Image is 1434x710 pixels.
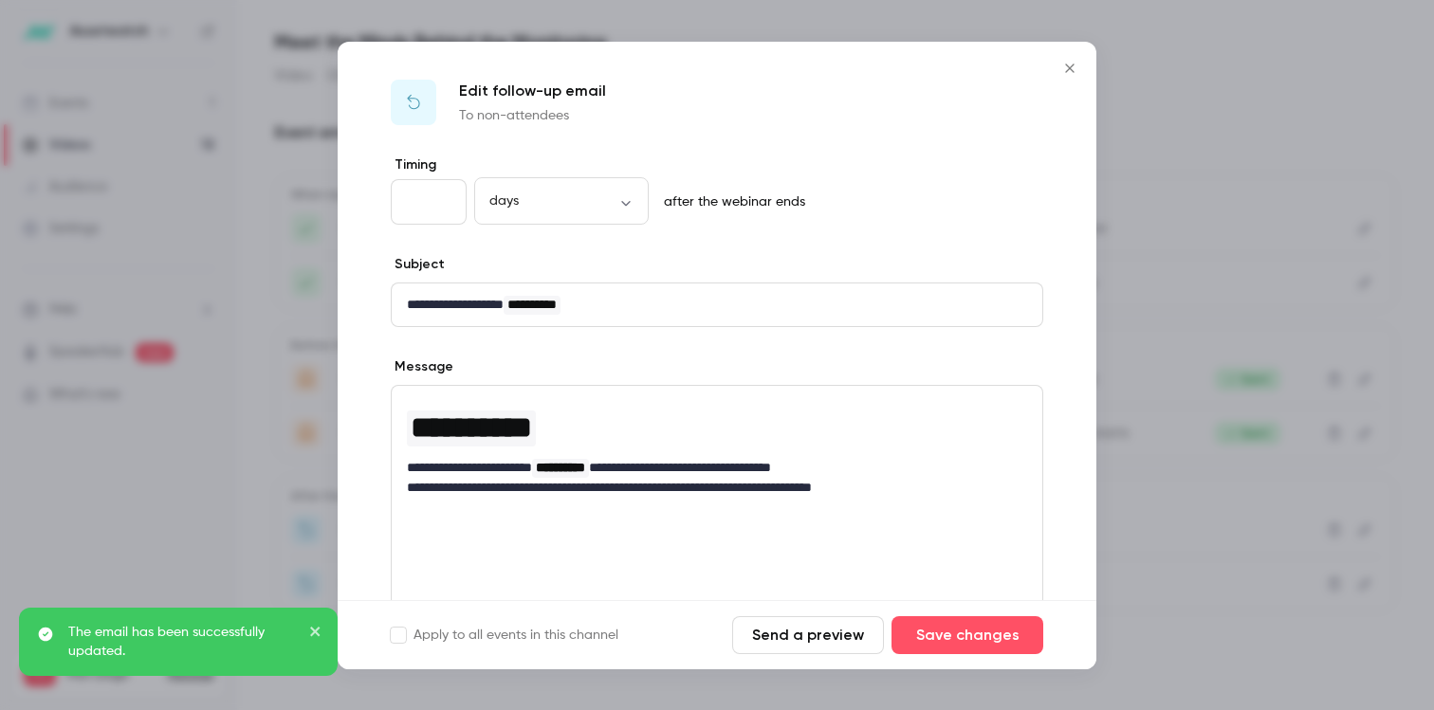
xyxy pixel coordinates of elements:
div: editor [392,283,1042,326]
div: days [474,191,649,210]
div: editor [392,386,1042,509]
button: Send a preview [732,616,884,654]
label: Message [391,357,453,376]
button: Save changes [892,616,1043,654]
button: close [309,623,322,646]
p: The email has been successfully updated. [68,623,296,661]
button: Close [1051,49,1089,87]
p: Edit follow-up email [459,80,606,102]
label: Subject [391,255,445,274]
label: Apply to all events in this channel [391,626,618,645]
p: To non-attendees [459,106,606,125]
label: Timing [391,155,1043,174]
p: after the webinar ends [656,192,805,211]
